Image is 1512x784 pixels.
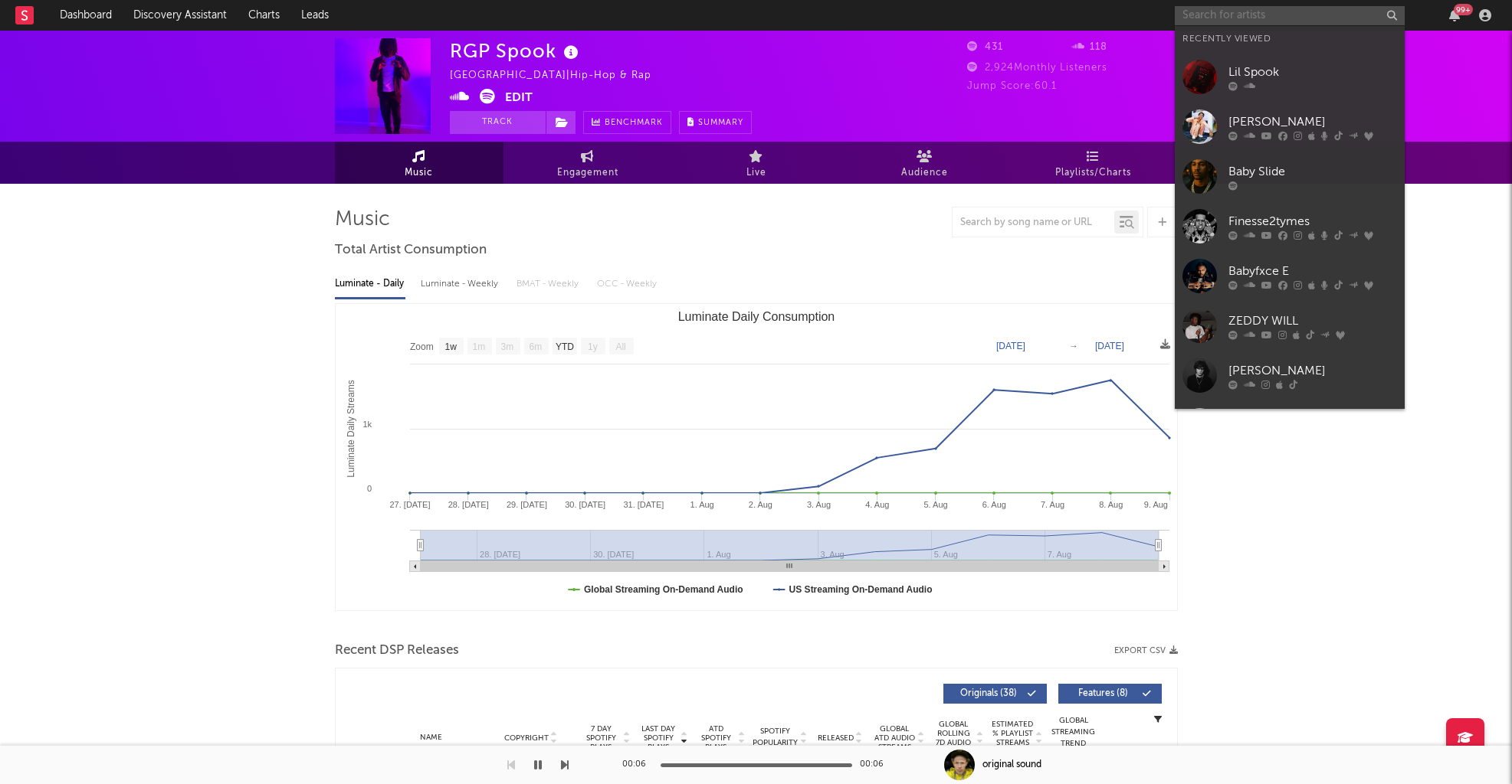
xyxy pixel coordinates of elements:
a: [PERSON_NAME] [1175,351,1405,400]
text: Zoom [410,341,434,352]
span: 7 Day Spotify Plays [581,724,622,752]
span: Features ( 8 ) [1068,689,1139,698]
a: Benchmark [583,111,671,134]
a: Playlists/Charts [1009,142,1178,184]
a: Luhh Dyl [1175,400,1405,450]
div: Global Streaming Trend (Last 60D) [1051,715,1097,761]
span: Jump Score: 60.1 [967,81,1057,91]
text: Luminate Daily Streams [345,380,356,477]
button: Summary [679,111,752,134]
span: Spotify Popularity [753,726,798,749]
a: Babyfxce E [1175,251,1405,301]
button: Originals(38) [943,684,1047,704]
span: Estimated % Playlist Streams Last Day [992,720,1034,756]
div: RGP Spook [450,38,582,64]
text: 28. [DATE] [448,500,488,509]
button: Features(8) [1058,684,1162,704]
button: Track [450,111,546,134]
div: 00:06 [860,756,890,774]
text: Luminate Daily Consumption [677,310,835,323]
div: 00:06 [622,756,653,774]
text: 1m [472,341,485,352]
span: Engagement [557,164,618,182]
text: 27. [DATE] [389,500,430,509]
text: 2. Aug [748,500,772,509]
text: 8. Aug [1099,500,1123,509]
text: 5. Aug [923,500,947,509]
text: 1y [588,341,598,352]
a: ZEDDY WILL [1175,301,1405,351]
span: Total Artist Consumption [335,241,487,260]
text: 1k [362,420,372,429]
text: 0 [366,484,371,493]
a: [PERSON_NAME] [1175,102,1405,152]
a: Music [335,142,503,184]
span: 118 [1072,42,1107,52]
div: [PERSON_NAME] [1228,113,1397,131]
span: Last Day Spotify Plays [638,724,679,752]
div: Luminate - Weekly [421,271,501,297]
span: Audience [901,164,948,182]
span: Playlists/Charts [1055,164,1131,182]
text: US Streaming On-Demand Audio [789,584,932,595]
text: 30. [DATE] [565,500,605,509]
text: 3m [500,341,513,352]
div: Babyfxce E [1228,262,1397,280]
text: 29. [DATE] [506,500,546,509]
span: Music [405,164,433,182]
button: Edit [505,89,533,108]
span: Benchmark [605,114,663,132]
text: 1w [444,341,457,352]
div: Baby Slide [1228,162,1397,181]
span: Copyright [504,733,549,743]
div: 99 + [1454,4,1473,15]
button: Export CSV [1114,646,1178,655]
svg: Luminate Daily Consumption [336,304,1177,610]
button: 99+ [1449,9,1460,21]
text: 1. Aug [690,500,713,509]
text: 31. [DATE] [623,500,664,509]
text: Global Streaming On-Demand Audio [584,584,743,595]
div: [PERSON_NAME] [1228,361,1397,380]
div: ZEDDY WILL [1228,312,1397,330]
div: Finesse2tymes [1228,212,1397,230]
a: Finesse2tymes [1175,201,1405,251]
span: Global Rolling 7D Audio Streams [933,720,975,756]
div: Lil Spook [1228,63,1397,81]
span: 431 [967,42,1003,52]
a: Audience [841,142,1009,184]
div: original sound [982,758,1041,772]
text: 4. Aug [865,500,889,509]
a: Engagement [503,142,672,184]
a: Live [672,142,841,184]
span: Live [746,164,766,182]
div: Luminate - Daily [335,271,405,297]
text: 6m [529,341,542,352]
input: Search by song name or URL [953,217,1114,229]
a: Lil Spook [1175,52,1405,102]
span: Recent DSP Releases [335,642,459,660]
text: 7. Aug [1040,500,1064,509]
input: Search for artists [1175,6,1405,25]
span: 2,924 Monthly Listeners [967,63,1107,73]
text: 3. Aug [807,500,831,509]
div: [GEOGRAPHIC_DATA] | Hip-hop & Rap [450,67,669,85]
text: → [1069,341,1078,351]
text: 6. Aug [982,500,1005,509]
div: Recently Viewed [1182,30,1397,48]
text: All [615,341,625,352]
text: [DATE] [996,341,1025,351]
span: ATD Spotify Plays [696,724,736,752]
span: Released [818,733,854,743]
a: Baby Slide [1175,152,1405,201]
span: Summary [698,119,743,127]
text: [DATE] [1095,341,1124,351]
span: Originals ( 38 ) [953,689,1024,698]
text: YTD [555,341,573,352]
text: 9. Aug [1143,500,1167,509]
div: Name [382,732,482,743]
span: Global ATD Audio Streams [874,724,916,752]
